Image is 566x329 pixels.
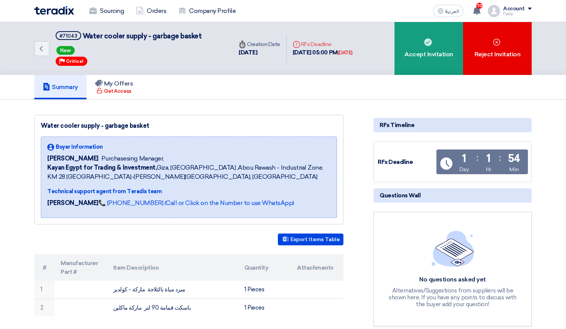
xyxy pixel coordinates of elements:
span: العربية [445,9,459,14]
span: Giza, [GEOGRAPHIC_DATA] ,Abou Rawash - Industrial Zone. KM 28 [GEOGRAPHIC_DATA]-[PERSON_NAME][GEO... [47,163,330,181]
div: RFx Deadline [378,158,435,167]
h5: Summary [43,83,78,91]
div: : [476,151,478,165]
div: #71043 [59,33,77,38]
h5: Water cooler supply - garbage basket [56,31,202,41]
td: مبرد مياة بالثلاجة ماركة - كولدير [107,281,239,299]
a: My Offers Get Access [87,75,142,99]
th: Manufacturer Part # [55,254,107,281]
div: Get Access [96,87,131,95]
div: [DATE] [338,49,353,57]
th: Attachments [291,254,343,281]
img: empty_state_list.svg [431,230,474,266]
td: باسكت قمامة 90 لتر ماركة ماكلين [107,299,239,316]
td: 1 Pieces [238,299,291,316]
img: Teradix logo [34,6,74,15]
div: Account [503,6,525,12]
span: 10 [476,3,483,9]
div: RFx Deadline [293,40,353,48]
span: Water cooler supply - garbage basket [83,32,202,40]
div: [DATE] 05:00 PM [293,48,353,57]
div: Day [459,165,469,173]
div: : [499,151,501,165]
div: RFx Timeline [374,118,532,132]
div: Min [509,165,519,173]
td: 1 [34,281,55,299]
td: 2 [34,299,55,316]
th: Quantity [238,254,291,281]
a: Company Profile [172,3,242,19]
span: Critical [66,59,83,64]
div: Fady [503,12,532,16]
div: Accept Invitation [394,22,463,75]
span: Purchasesing Manager, [101,154,164,163]
span: [PERSON_NAME] [47,154,98,163]
span: New [56,46,75,55]
div: 1 [462,153,466,164]
div: Technical support agent from Teradix team [47,188,330,195]
div: Alternatives/Suggestions from suppliers will be shown here, If you have any points to discuss wit... [388,287,518,308]
a: Orders [130,3,172,19]
div: 1 [486,153,491,164]
strong: [PERSON_NAME] [47,199,98,207]
h5: My Offers [95,80,133,87]
b: Kayan Egypt for Trading & Investment, [47,164,157,171]
th: # [34,254,55,281]
div: Reject Invitation [463,22,532,75]
div: [DATE] [239,48,280,57]
div: Hr [486,165,491,173]
a: Sourcing [83,3,130,19]
div: No questions asked yet [388,276,518,284]
a: Summary [34,75,87,99]
div: Water cooler supply - garbage basket [41,121,337,130]
div: Creation Date [239,40,280,48]
span: Buyer Information [56,143,103,151]
th: Item Description [107,254,239,281]
img: profile_test.png [488,5,500,17]
span: Questions Wall [380,191,420,200]
div: 54 [508,153,520,164]
td: 1 Pieces [238,281,291,299]
button: العربية [433,5,463,17]
a: 📞 [PHONE_NUMBER] (Call or Click on the Number to use WhatsApp) [98,199,294,207]
button: Export Items Table [278,234,343,245]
